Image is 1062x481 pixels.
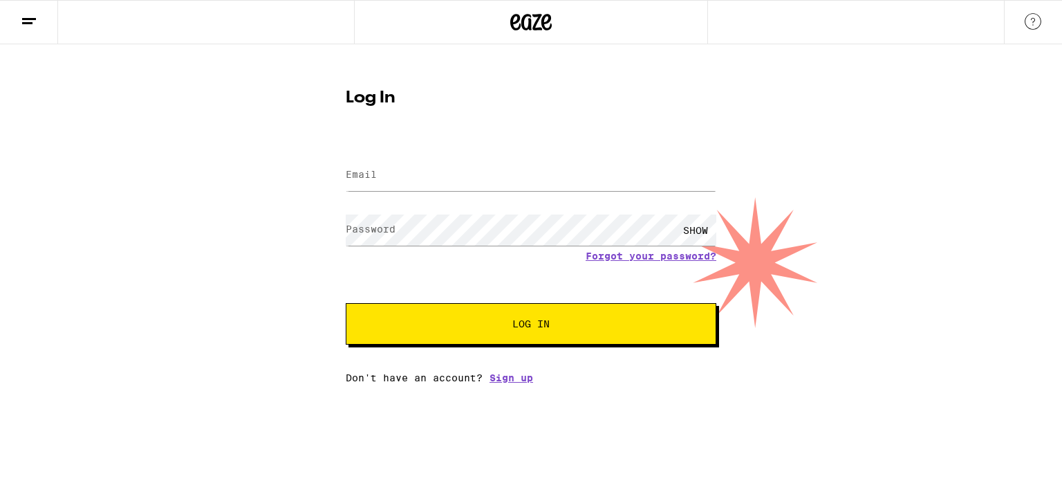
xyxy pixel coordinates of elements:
h1: Log In [346,90,716,107]
label: Password [346,224,395,235]
button: Log In [346,303,716,345]
div: SHOW [675,215,716,246]
label: Email [346,169,377,180]
input: Email [346,160,716,191]
a: Forgot your password? [586,251,716,262]
div: Don't have an account? [346,372,716,383]
a: Sign up [490,372,533,383]
span: Log In [512,319,550,329]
